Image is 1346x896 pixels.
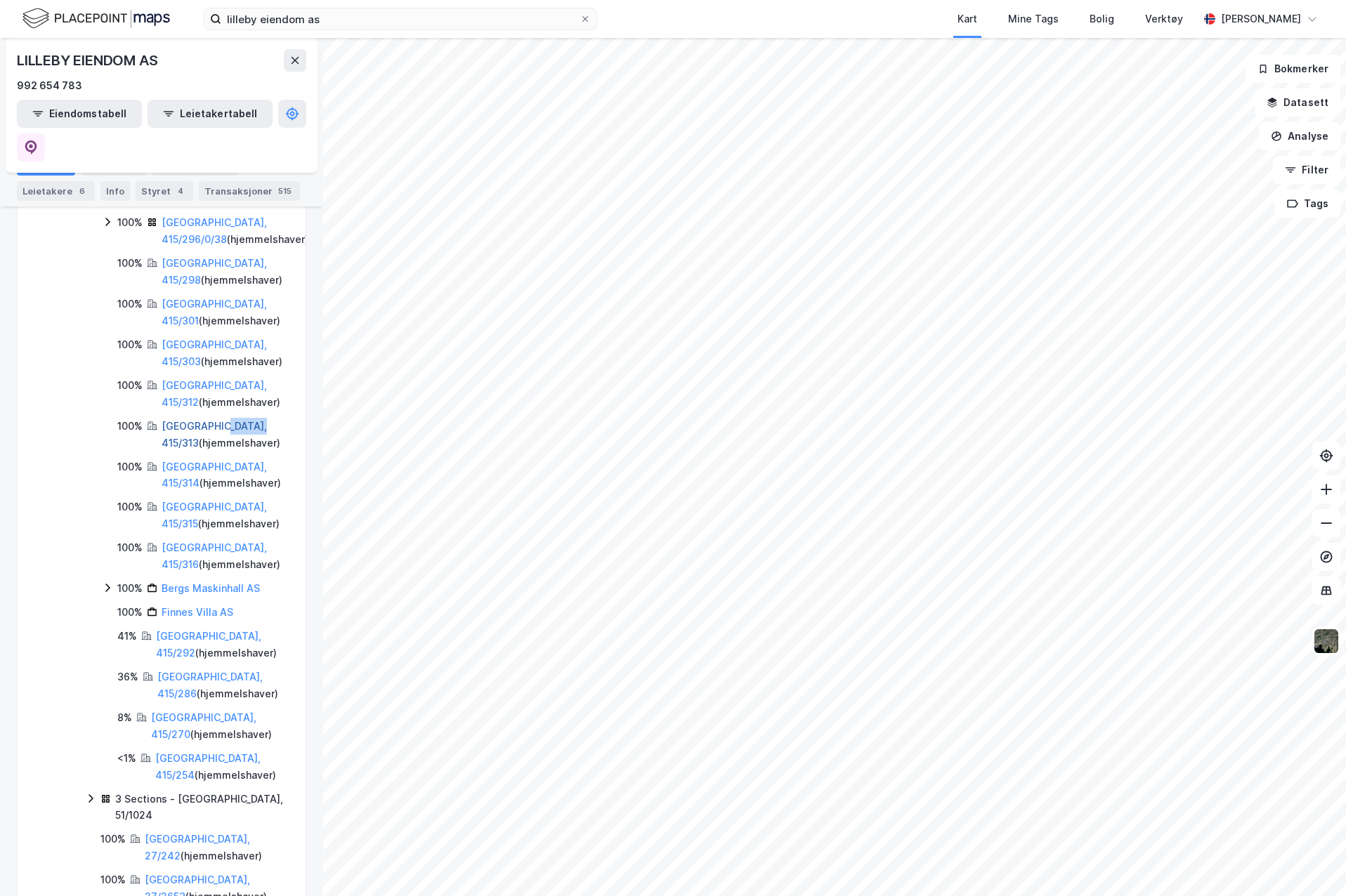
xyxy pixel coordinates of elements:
[156,628,308,661] div: ( hjemmelshaver )
[100,871,126,888] div: 100%
[117,418,143,435] div: 100%
[958,11,977,27] div: Kart
[162,420,267,449] a: [GEOGRAPHIC_DATA], 415/313
[1246,55,1340,83] button: Bokmerker
[162,214,308,248] div: ( hjemmelshaver )
[162,296,308,329] div: ( hjemmelshaver )
[17,77,82,94] div: 992 654 783
[1255,88,1340,117] button: Datasett
[117,499,143,515] div: 100%
[117,539,143,556] div: 100%
[1008,11,1059,27] div: Mine Tags
[162,539,308,573] div: ( hjemmelshaver )
[199,181,300,201] div: Transaksjoner
[148,100,273,128] button: Leietakertabell
[162,418,308,452] div: ( hjemmelshaver )
[162,377,308,411] div: ( hjemmelshaver )
[117,750,136,767] div: <1%
[162,255,308,289] div: ( hjemmelshaver )
[145,833,250,862] a: [GEOGRAPHIC_DATA], 27/242
[100,181,130,201] div: Info
[162,501,267,529] a: [GEOGRAPHIC_DATA], 415/315
[145,831,308,864] div: ( hjemmelshaver )
[117,214,143,231] div: 100%
[221,8,580,29] input: Søk på adresse, matrikkel, gårdeiere, leietakere eller personer
[155,750,308,784] div: ( hjemmelshaver )
[162,379,267,408] a: [GEOGRAPHIC_DATA], 415/312
[155,752,261,781] a: [GEOGRAPHIC_DATA], 415/254
[151,709,308,743] div: ( hjemmelshaver )
[1275,190,1340,218] button: Tags
[117,709,132,726] div: 8%
[1276,829,1346,896] div: Kontrollprogram for chat
[17,100,142,128] button: Eiendomstabell
[162,336,308,370] div: ( hjemmelshaver )
[17,181,95,201] div: Leietakere
[117,628,137,645] div: 41%
[117,336,143,353] div: 100%
[1276,829,1346,896] iframe: Chat Widget
[162,461,267,489] a: [GEOGRAPHIC_DATA], 415/314
[117,296,143,312] div: 100%
[136,181,193,201] div: Styret
[1313,628,1340,654] img: 9k=
[17,49,160,72] div: LILLEBY EIENDOM AS
[174,184,188,198] div: 4
[162,216,267,245] a: [GEOGRAPHIC_DATA], 415/296/0/38
[1145,11,1183,27] div: Verktøy
[1273,156,1340,184] button: Filter
[162,582,260,594] a: Bergs Maskinhall AS
[100,831,126,848] div: 100%
[162,499,308,532] div: ( hjemmelshaver )
[1259,122,1340,150] button: Analyse
[157,671,263,699] a: [GEOGRAPHIC_DATA], 415/286
[117,377,143,394] div: 100%
[117,459,143,475] div: 100%
[162,606,233,618] a: Finnes Villa AS
[157,668,308,702] div: ( hjemmelshaver )
[117,604,143,621] div: 100%
[151,711,256,740] a: [GEOGRAPHIC_DATA], 415/270
[156,630,261,659] a: [GEOGRAPHIC_DATA], 415/292
[162,459,308,492] div: ( hjemmelshaver )
[162,257,267,286] a: [GEOGRAPHIC_DATA], 415/298
[1090,11,1114,27] div: Bolig
[162,298,267,327] a: [GEOGRAPHIC_DATA], 415/301
[115,791,308,824] div: 3 Sections - [GEOGRAPHIC_DATA], 51/1024
[117,255,143,272] div: 100%
[275,184,294,198] div: 515
[117,668,138,685] div: 36%
[117,580,143,597] div: 100%
[22,6,170,31] img: logo.f888ab2527a4732fd821a326f86c7f29.svg
[1221,11,1301,27] div: [PERSON_NAME]
[162,338,267,367] a: [GEOGRAPHIC_DATA], 415/303
[162,541,267,570] a: [GEOGRAPHIC_DATA], 415/316
[75,184,89,198] div: 6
